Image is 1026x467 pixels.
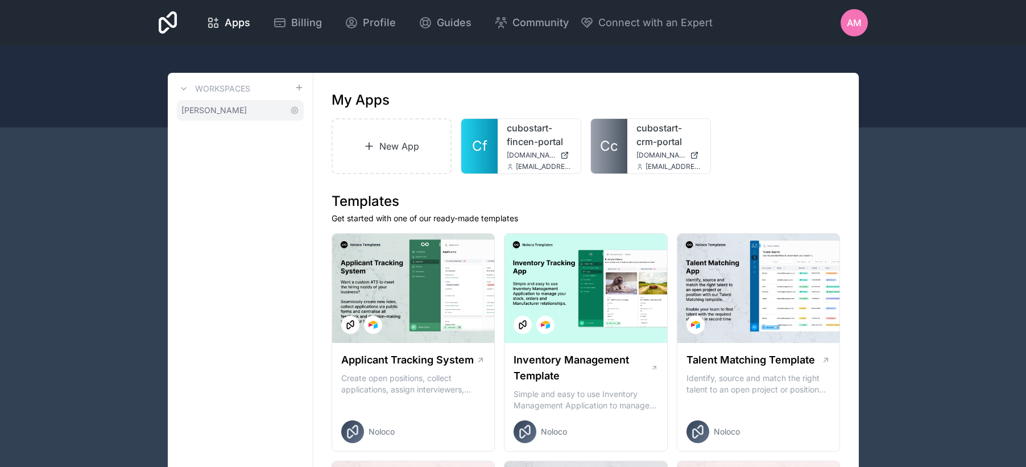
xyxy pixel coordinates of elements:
a: Guides [409,10,481,35]
p: Create open positions, collect applications, assign interviewers, centralise candidate feedback a... [341,373,486,395]
span: Noloco [541,426,567,437]
span: [DOMAIN_NAME] [636,151,685,160]
h1: Talent Matching Template [686,352,815,368]
p: Simple and easy to use Inventory Management Application to manage your stock, orders and Manufact... [514,389,658,411]
img: Airtable Logo [541,320,550,329]
span: Community [512,15,569,31]
a: Workspaces [177,82,250,96]
p: Get started with one of our ready-made templates [332,213,841,224]
span: [DOMAIN_NAME] [507,151,556,160]
span: Profile [363,15,396,31]
h1: Templates [332,192,841,210]
a: Cf [461,119,498,173]
h1: My Apps [332,91,390,109]
a: [DOMAIN_NAME] [507,151,572,160]
a: Apps [197,10,259,35]
h1: Applicant Tracking System [341,352,474,368]
a: cubostart-fincen-portal [507,121,572,148]
span: Apps [225,15,250,31]
a: New App [332,118,452,174]
span: Connect with an Expert [598,15,713,31]
a: [DOMAIN_NAME] [636,151,701,160]
a: Community [485,10,578,35]
span: [PERSON_NAME] [181,105,247,116]
img: Airtable Logo [691,320,700,329]
span: Guides [437,15,471,31]
h3: Workspaces [195,83,250,94]
a: Billing [264,10,331,35]
a: [PERSON_NAME] [177,100,304,121]
span: Cc [600,137,618,155]
span: Cf [472,137,487,155]
span: Billing [291,15,322,31]
a: Profile [336,10,405,35]
span: Noloco [369,426,395,437]
span: Noloco [714,426,740,437]
span: [EMAIL_ADDRESS][DOMAIN_NAME] [516,162,572,171]
img: Airtable Logo [369,320,378,329]
h1: Inventory Management Template [514,352,650,384]
span: AM [847,16,862,30]
a: Cc [591,119,627,173]
a: cubostart-crm-portal [636,121,701,148]
p: Identify, source and match the right talent to an open project or position with our Talent Matchi... [686,373,831,395]
span: [EMAIL_ADDRESS][DOMAIN_NAME] [646,162,701,171]
button: Connect with an Expert [580,15,713,31]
